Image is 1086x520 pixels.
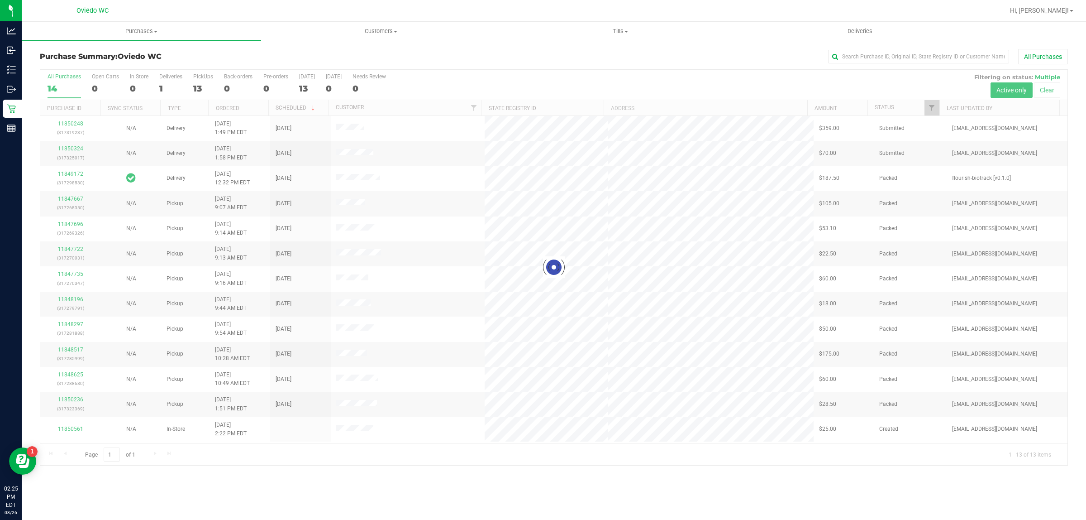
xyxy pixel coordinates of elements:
span: Oviedo WC [76,7,109,14]
span: Hi, [PERSON_NAME]! [1010,7,1069,14]
iframe: Resource center [9,448,36,475]
span: Customers [262,27,500,35]
a: Customers [261,22,500,41]
button: All Purchases [1018,49,1068,64]
p: 08/26 [4,509,18,516]
inline-svg: Reports [7,124,16,133]
a: Deliveries [740,22,980,41]
inline-svg: Analytics [7,26,16,35]
a: Tills [500,22,740,41]
span: Deliveries [835,27,885,35]
inline-svg: Inbound [7,46,16,55]
span: Oviedo WC [118,52,162,61]
span: Purchases [22,27,261,35]
inline-svg: Inventory [7,65,16,74]
input: Search Purchase ID, Original ID, State Registry ID or Customer Name... [828,50,1009,63]
h3: Purchase Summary: [40,53,382,61]
p: 02:25 PM EDT [4,485,18,509]
iframe: Resource center unread badge [27,446,38,457]
span: Tills [501,27,739,35]
inline-svg: Outbound [7,85,16,94]
inline-svg: Retail [7,104,16,113]
a: Purchases [22,22,261,41]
